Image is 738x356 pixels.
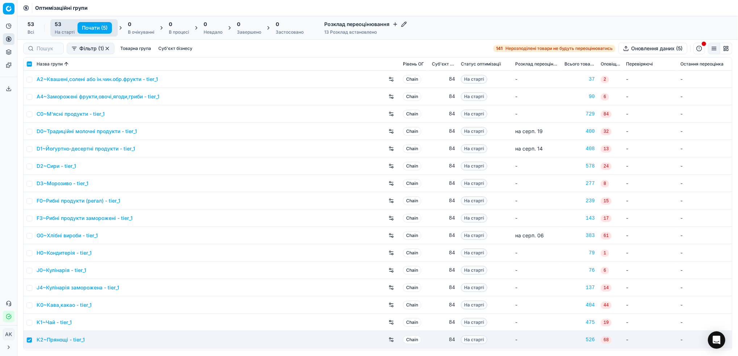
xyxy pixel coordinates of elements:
div: 13 Розклад встановлено [324,29,407,35]
span: 14 [601,284,612,292]
td: - [677,314,732,331]
td: - [512,105,562,123]
div: 277 [564,180,595,187]
td: - [512,88,562,105]
div: 84 [432,76,455,83]
td: - [677,331,732,348]
div: 84 [432,232,455,239]
span: 61 [601,232,612,240]
td: - [623,244,677,262]
span: Статус оптимізації [461,61,501,67]
span: 19 [601,319,612,326]
td: - [623,88,677,105]
span: 0 [169,21,172,28]
td: - [623,331,677,348]
span: 0 [204,21,207,28]
span: Назва групи [37,61,63,67]
div: 84 [432,319,455,326]
span: 32 [601,128,612,135]
td: - [623,314,677,331]
div: 143 [564,215,595,222]
span: 0 [276,21,279,28]
a: 137 [564,284,595,291]
a: 400 [564,128,595,135]
span: 84 [601,111,612,118]
span: Оповіщення [601,61,620,67]
span: Chain [403,196,421,205]
button: Фільтр (1) [67,43,114,54]
a: 475 [564,319,595,326]
div: На старті [55,29,75,35]
span: Перевіряючі [626,61,653,67]
button: Оновлення даних (5) [618,43,687,54]
div: 76 [564,267,595,274]
span: На старті [461,196,487,205]
div: Всі [28,29,34,35]
div: 84 [432,301,455,309]
span: 17 [601,215,612,222]
div: 84 [432,336,455,343]
td: - [512,209,562,227]
h4: Розклад переоцінювання [324,21,407,28]
a: D1~Йогуртно-десертні продукти - tier_1 [37,145,135,152]
a: J0~Кулінарія - tier_1 [37,267,86,274]
span: на серп. 19 [515,128,543,134]
td: - [677,296,732,314]
td: - [677,175,732,192]
span: Chain [403,110,421,118]
td: - [677,244,732,262]
span: 6 [601,267,609,274]
span: Chain [403,162,421,170]
a: H0~Кондитерія - tier_1 [37,249,92,257]
td: - [512,314,562,331]
span: Остання переоцінка [680,61,724,67]
span: На старті [461,301,487,309]
span: Chain [403,266,421,275]
span: 15 [601,198,612,205]
span: Chain [403,283,421,292]
td: - [623,209,677,227]
a: 90 [564,93,595,100]
span: 53 [28,21,34,28]
span: Chain [403,179,421,188]
td: - [623,71,677,88]
td: - [677,279,732,296]
a: 79 [564,249,595,257]
a: 408 [564,145,595,152]
span: Chain [403,318,421,327]
span: 8 [601,180,609,187]
span: на серп. 14 [515,145,543,152]
td: - [677,209,732,227]
a: 37 [564,76,595,83]
span: На старті [461,110,487,118]
td: - [677,71,732,88]
div: Завершено [237,29,261,35]
span: На старті [461,144,487,153]
strong: 141 [496,46,503,51]
div: 84 [432,128,455,135]
a: D2~Сири - tier_1 [37,162,76,170]
span: Chain [403,249,421,257]
span: Розклад переоцінювання [515,61,559,67]
td: - [623,227,677,244]
span: 0 [128,21,131,28]
a: 526 [564,336,595,343]
td: - [623,175,677,192]
span: Chain [403,335,421,344]
td: - [512,244,562,262]
td: - [512,262,562,279]
span: На старті [461,318,487,327]
a: 383 [564,232,595,239]
span: 53 [55,21,61,28]
a: C0~М'ясні продукти - tier_1 [37,110,105,118]
a: K1~Чай - tier_1 [37,319,72,326]
span: 2 [601,76,609,83]
span: На старті [461,214,487,223]
a: 729 [564,110,595,118]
